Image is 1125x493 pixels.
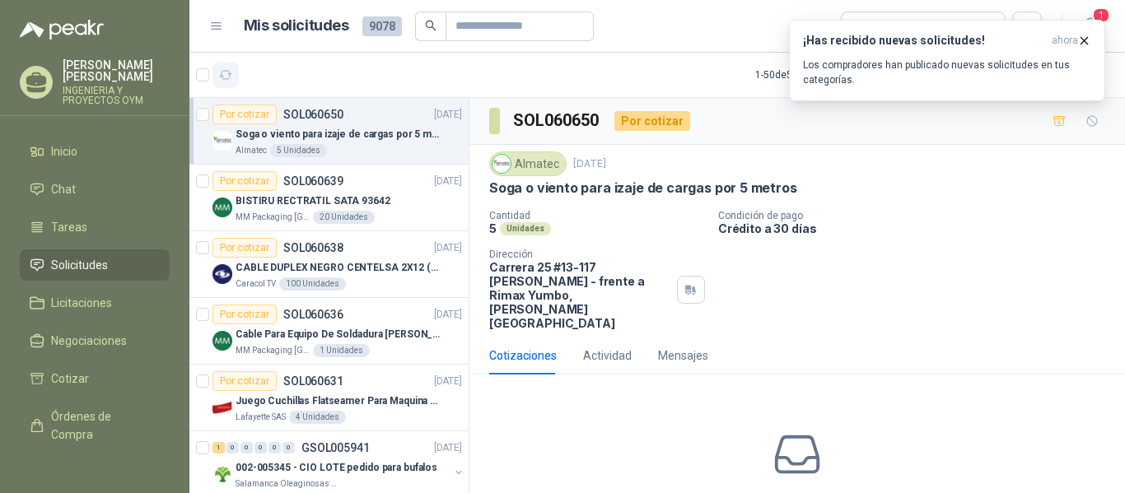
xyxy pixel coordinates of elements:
div: 0 [268,442,281,453]
div: Todas [852,17,886,35]
div: 0 [282,442,295,453]
div: Almatec [489,151,567,176]
p: Carrera 25 #13-117 [PERSON_NAME] - frente a Rimax Yumbo , [PERSON_NAME][GEOGRAPHIC_DATA] [489,260,670,330]
p: Crédito a 30 días [718,221,1118,235]
p: [DATE] [434,307,462,323]
p: 5 [489,221,497,235]
img: Company Logo [212,464,232,484]
div: Unidades [500,222,551,235]
img: Company Logo [212,331,232,351]
div: Por cotizar [212,238,277,258]
p: SOL060639 [283,175,343,187]
div: 5 Unidades [270,144,327,157]
a: Negociaciones [20,325,170,356]
span: ahora [1052,34,1078,48]
p: Caracol TV [236,277,276,291]
div: Mensajes [658,346,708,365]
span: Licitaciones [51,294,112,312]
p: Dirección [489,249,670,260]
div: 1 Unidades [313,344,370,357]
a: Inicio [20,136,170,167]
a: Por cotizarSOL060631[DATE] Company LogoJuego Cuchillas Flatseamer Para Maquina de CoserLafayette ... [189,365,469,431]
img: Company Logo [212,264,232,284]
p: [PERSON_NAME] [PERSON_NAME] [63,59,170,82]
span: Chat [51,180,76,198]
a: Chat [20,174,170,205]
span: search [425,20,436,31]
button: ¡Has recibido nuevas solicitudes!ahora Los compradores han publicado nuevas solicitudes en tus ca... [789,20,1105,101]
a: Solicitudes [20,249,170,281]
a: Licitaciones [20,287,170,319]
img: Company Logo [492,155,511,173]
div: 1 [212,442,225,453]
p: SOL060631 [283,375,343,387]
span: Órdenes de Compra [51,407,154,444]
a: Por cotizarSOL060638[DATE] Company LogoCABLE DUPLEX NEGRO CENTELSA 2X12 (COLOR NEGRO)Caracol TV10... [189,231,469,298]
div: Cotizaciones [489,346,557,365]
p: CABLE DUPLEX NEGRO CENTELSA 2X12 (COLOR NEGRO) [236,260,441,276]
p: GSOL005941 [301,442,370,453]
p: [DATE] [573,156,606,172]
span: 9078 [362,16,402,36]
p: Los compradores han publicado nuevas solicitudes en tus categorías. [803,58,1091,87]
span: Tareas [51,218,87,236]
p: [DATE] [434,374,462,389]
p: Almatec [236,144,267,157]
h3: SOL060650 [513,108,601,133]
p: SOL060636 [283,309,343,320]
p: [DATE] [434,174,462,189]
a: Por cotizarSOL060636[DATE] Company LogoCable Para Equipo De Soldadura [PERSON_NAME]MM Packaging [... [189,298,469,365]
p: Lafayette SAS [236,411,286,424]
p: Condición de pago [718,210,1118,221]
a: Por cotizarSOL060650[DATE] Company LogoSoga o viento para izaje de cargas por 5 metrosAlmatec5 Un... [189,98,469,165]
p: [DATE] [434,240,462,256]
p: MM Packaging [GEOGRAPHIC_DATA] [236,211,310,224]
div: Por cotizar [614,111,690,131]
a: Tareas [20,212,170,243]
span: 1 [1092,7,1110,23]
p: SOL060650 [283,109,343,120]
h3: ¡Has recibido nuevas solicitudes! [803,34,1045,48]
p: 002-005345 - CIO LOTE pedido para bufalos [236,460,437,476]
span: Negociaciones [51,332,127,350]
img: Company Logo [212,398,232,417]
div: Por cotizar [212,105,277,124]
p: Soga o viento para izaje de cargas por 5 metros [236,127,441,142]
div: Por cotizar [212,171,277,191]
div: 4 Unidades [289,411,346,424]
div: Por cotizar [212,371,277,391]
button: 1 [1076,12,1105,41]
div: 20 Unidades [313,211,375,224]
div: 0 [226,442,239,453]
div: 100 Unidades [279,277,346,291]
p: Cantidad [489,210,705,221]
p: MM Packaging [GEOGRAPHIC_DATA] [236,344,310,357]
img: Company Logo [212,198,232,217]
a: 1 0 0 0 0 0 GSOL005941[DATE] Company Logo002-005345 - CIO LOTE pedido para bufalosSalamanca Oleag... [212,438,465,491]
a: Cotizar [20,363,170,394]
a: Por cotizarSOL060639[DATE] Company LogoBISTIRU RECTRATIL SATA 93642MM Packaging [GEOGRAPHIC_DATA]... [189,165,469,231]
p: Salamanca Oleaginosas SAS [236,477,339,491]
p: Juego Cuchillas Flatseamer Para Maquina de Coser [236,393,441,409]
div: 0 [240,442,253,453]
p: [DATE] [434,440,462,456]
div: 1 - 50 de 5790 [755,62,862,88]
a: Órdenes de Compra [20,401,170,450]
p: SOL060638 [283,242,343,253]
p: BISTIRU RECTRATIL SATA 93642 [236,193,390,209]
img: Logo peakr [20,20,104,40]
p: [DATE] [434,107,462,123]
h1: Mis solicitudes [244,14,349,38]
img: Company Logo [212,131,232,151]
div: Actividad [583,346,632,365]
p: Soga o viento para izaje de cargas por 5 metros [489,179,797,197]
div: Por cotizar [212,305,277,324]
p: INGENIERIA Y PROYECTOS OYM [63,86,170,105]
div: 0 [254,442,267,453]
span: Inicio [51,142,77,160]
span: Cotizar [51,370,89,388]
span: Solicitudes [51,256,108,274]
p: Cable Para Equipo De Soldadura [PERSON_NAME] [236,327,441,342]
